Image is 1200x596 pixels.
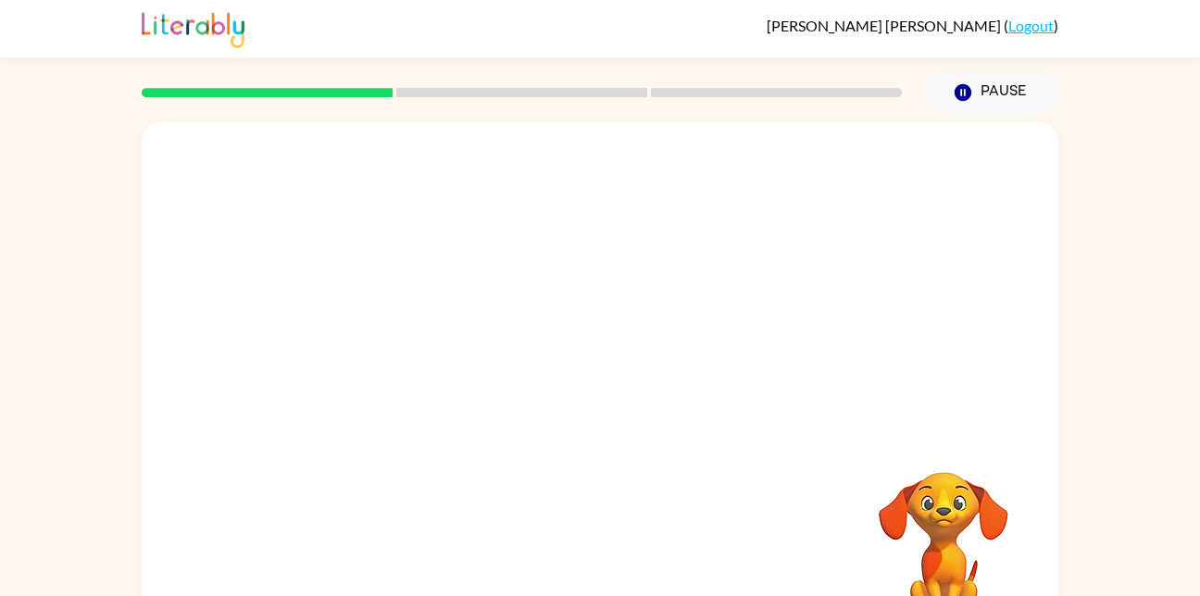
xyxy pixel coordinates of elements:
[767,17,1004,34] span: [PERSON_NAME] [PERSON_NAME]
[1008,17,1054,34] a: Logout
[142,7,244,48] img: Literably
[924,71,1058,114] button: Pause
[767,17,1058,34] div: ( )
